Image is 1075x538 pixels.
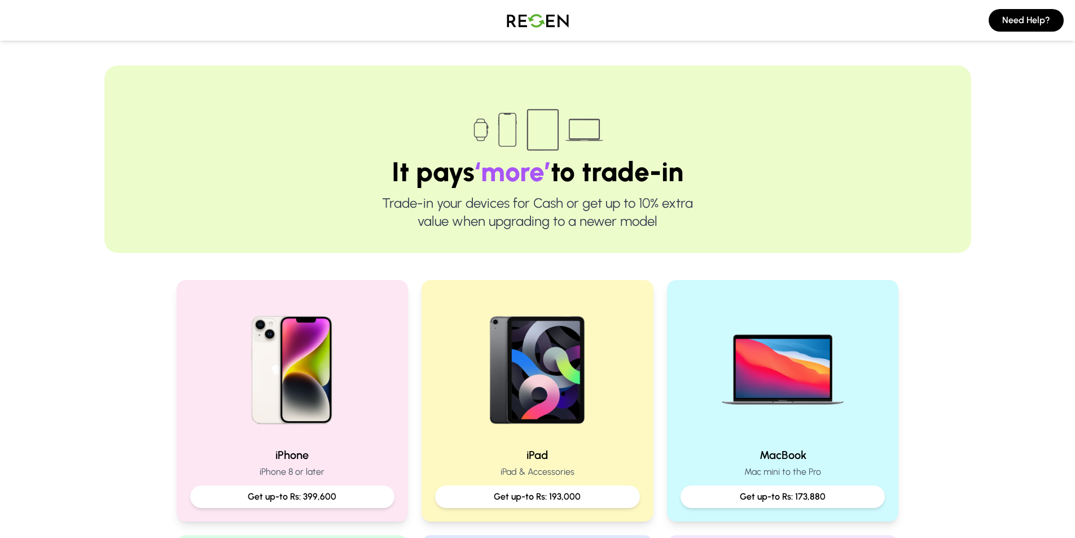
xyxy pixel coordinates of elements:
p: Trade-in your devices for Cash or get up to 10% extra value when upgrading to a newer model [141,194,935,230]
img: Trade-in devices [467,102,608,158]
p: Get up-to Rs: 399,600 [199,490,386,504]
img: MacBook [710,294,855,438]
p: Get up-to Rs: 173,880 [690,490,876,504]
h2: iPad [435,447,640,463]
img: iPad [465,294,609,438]
button: Need Help? [989,9,1064,32]
img: Logo [498,5,577,36]
span: ‘more’ [475,155,551,188]
img: iPhone [220,294,365,438]
p: Mac mini to the Pro [681,465,885,479]
h2: iPhone [190,447,395,463]
p: iPad & Accessories [435,465,640,479]
h1: It pays to trade-in [141,158,935,185]
p: Get up-to Rs: 193,000 [444,490,631,504]
h2: MacBook [681,447,885,463]
p: iPhone 8 or later [190,465,395,479]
